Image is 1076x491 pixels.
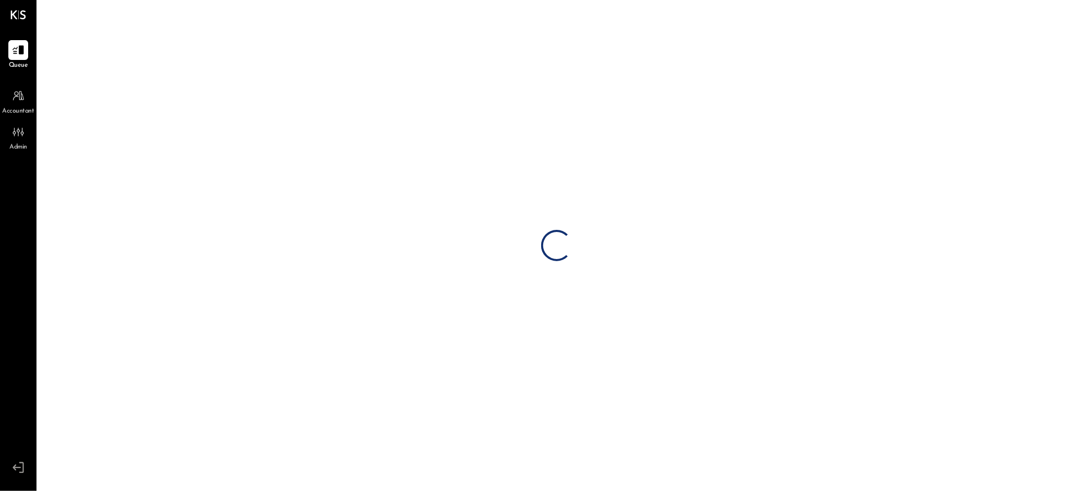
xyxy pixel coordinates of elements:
[1,40,36,70] a: Queue
[1,122,36,152] a: Admin
[9,61,28,70] span: Queue
[3,107,34,116] span: Accountant
[9,143,27,152] span: Admin
[1,86,36,116] a: Accountant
